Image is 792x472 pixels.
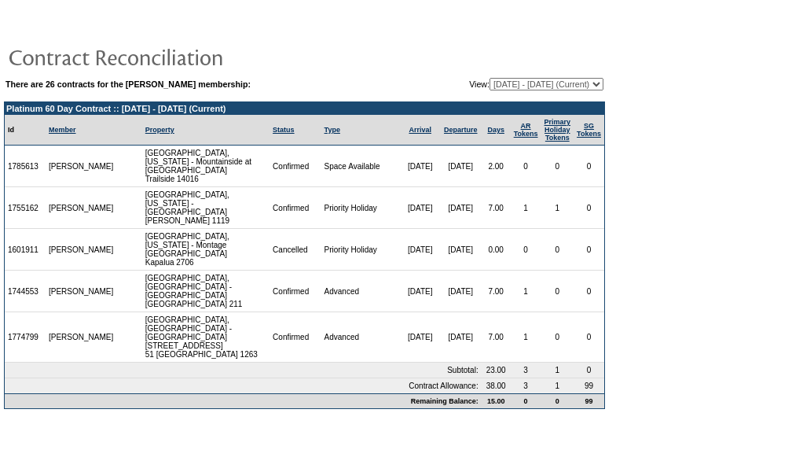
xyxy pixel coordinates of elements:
[269,187,321,229] td: Confirmed
[49,126,76,134] a: Member
[511,229,541,271] td: 0
[514,122,538,138] a: ARTokens
[574,229,604,271] td: 0
[574,312,604,363] td: 0
[574,393,604,408] td: 99
[5,312,46,363] td: 1774799
[401,271,440,312] td: [DATE]
[5,79,251,89] b: There are 26 contracts for the [PERSON_NAME] membership:
[541,393,574,408] td: 0
[269,271,321,312] td: Confirmed
[46,229,117,271] td: [PERSON_NAME]
[440,229,482,271] td: [DATE]
[511,393,541,408] td: 0
[5,271,46,312] td: 1744553
[145,126,174,134] a: Property
[269,229,321,271] td: Cancelled
[541,271,574,312] td: 0
[269,312,321,363] td: Confirmed
[482,187,511,229] td: 7.00
[444,126,478,134] a: Departure
[577,122,601,138] a: SGTokens
[541,378,574,393] td: 1
[541,229,574,271] td: 0
[269,146,321,187] td: Confirmed
[482,363,511,378] td: 23.00
[574,363,604,378] td: 0
[142,271,269,312] td: [GEOGRAPHIC_DATA], [GEOGRAPHIC_DATA] - [GEOGRAPHIC_DATA] [GEOGRAPHIC_DATA] 211
[401,312,440,363] td: [DATE]
[324,126,340,134] a: Type
[574,271,604,312] td: 0
[511,187,541,229] td: 1
[8,41,322,72] img: pgTtlContractReconciliation.gif
[541,312,574,363] td: 0
[511,312,541,363] td: 1
[142,187,269,229] td: [GEOGRAPHIC_DATA], [US_STATE] - [GEOGRAPHIC_DATA] [PERSON_NAME] 1119
[440,271,482,312] td: [DATE]
[440,312,482,363] td: [DATE]
[5,229,46,271] td: 1601911
[482,271,511,312] td: 7.00
[46,271,117,312] td: [PERSON_NAME]
[511,271,541,312] td: 1
[541,363,574,378] td: 1
[541,146,574,187] td: 0
[321,146,401,187] td: Space Available
[482,146,511,187] td: 2.00
[544,118,571,142] a: Primary HolidayTokens
[487,126,504,134] a: Days
[511,363,541,378] td: 3
[574,146,604,187] td: 0
[541,187,574,229] td: 1
[440,146,482,187] td: [DATE]
[273,126,295,134] a: Status
[5,102,604,115] td: Platinum 60 Day Contract :: [DATE] - [DATE] (Current)
[482,229,511,271] td: 0.00
[142,146,269,187] td: [GEOGRAPHIC_DATA], [US_STATE] - Mountainside at [GEOGRAPHIC_DATA] Trailside 14016
[5,146,46,187] td: 1785613
[46,312,117,363] td: [PERSON_NAME]
[321,271,401,312] td: Advanced
[440,187,482,229] td: [DATE]
[142,229,269,271] td: [GEOGRAPHIC_DATA], [US_STATE] - Montage [GEOGRAPHIC_DATA] Kapalua 2706
[401,187,440,229] td: [DATE]
[321,187,401,229] td: Priority Holiday
[46,187,117,229] td: [PERSON_NAME]
[511,378,541,393] td: 3
[321,312,401,363] td: Advanced
[482,393,511,408] td: 15.00
[482,312,511,363] td: 7.00
[142,312,269,363] td: [GEOGRAPHIC_DATA], [GEOGRAPHIC_DATA] - [GEOGRAPHIC_DATA][STREET_ADDRESS] 51 [GEOGRAPHIC_DATA] 1263
[401,229,440,271] td: [DATE]
[574,187,604,229] td: 0
[5,363,482,378] td: Subtotal:
[5,393,482,408] td: Remaining Balance:
[5,115,46,146] td: Id
[511,146,541,187] td: 0
[482,378,511,393] td: 38.00
[401,146,440,187] td: [DATE]
[5,378,482,393] td: Contract Allowance:
[392,78,603,90] td: View:
[574,378,604,393] td: 99
[321,229,401,271] td: Priority Holiday
[46,146,117,187] td: [PERSON_NAME]
[409,126,431,134] a: Arrival
[5,187,46,229] td: 1755162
